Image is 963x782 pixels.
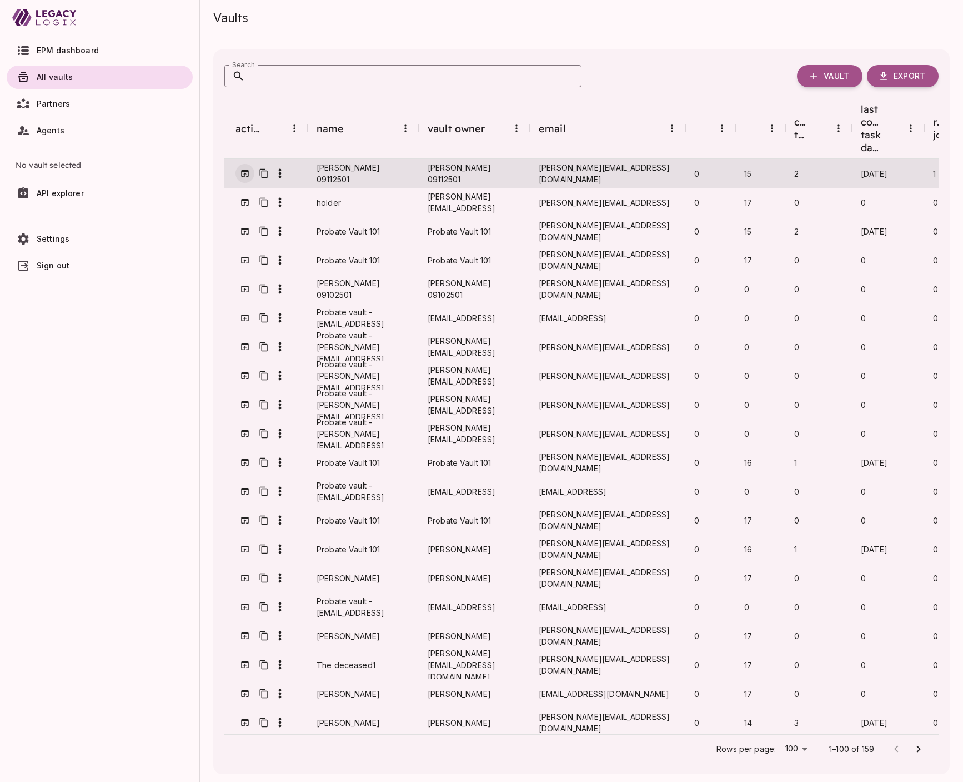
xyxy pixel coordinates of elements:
[933,283,938,295] div: 0
[694,255,699,266] div: 0
[566,119,585,138] button: Sort
[744,544,752,555] div: 16
[539,220,676,243] span: [PERSON_NAME][EMAIL_ADDRESS][DOMAIN_NAME]
[744,283,749,295] div: 0
[694,341,699,353] div: 0
[867,65,939,87] button: Export
[539,248,676,272] span: [PERSON_NAME][EMAIL_ADDRESS][DOMAIN_NAME]
[861,168,887,180] div: 9/11/2025
[428,572,491,584] span: [PERSON_NAME]
[861,103,882,154] div: last completed task date
[428,312,495,324] span: [EMAIL_ADDRESS]
[419,103,530,154] div: vault owner
[235,540,254,559] button: Go to vault
[317,226,380,237] span: Probate Vault 101
[254,684,273,703] button: Copy Vault ID
[694,457,699,469] div: 0
[7,254,193,277] a: Sign out
[308,103,419,154] div: name
[235,308,254,327] button: Go to vault
[861,197,866,208] div: 0
[235,655,254,674] button: Go to vault
[428,122,485,135] div: vault owner
[317,197,341,208] span: holder
[694,486,699,497] div: 0
[694,399,699,411] div: 0
[712,118,732,138] button: Menu
[901,118,921,138] button: Menu
[428,486,495,497] span: [EMAIL_ADDRESS]
[428,277,521,301] span: [PERSON_NAME] 09102501
[907,738,930,760] button: Go to next page
[933,659,938,671] div: 0
[317,387,410,422] span: Probate vault - [PERSON_NAME][EMAIL_ADDRESS]
[7,39,193,62] a: EPM dashboard
[317,544,380,555] span: Probate Vault 101
[254,482,273,501] button: Copy Vault ID
[317,162,410,185] span: [PERSON_NAME] 09112501
[694,601,699,613] div: 0
[933,515,938,526] div: 0
[861,255,866,266] div: 0
[37,234,69,243] span: Settings
[539,312,606,324] span: [EMAIL_ADDRESS]
[894,71,925,81] span: Export
[254,193,273,212] button: Copy Vault ID
[428,457,491,469] span: Probate Vault 101
[317,122,344,135] div: name
[254,569,273,587] button: Copy Vault ID
[794,688,799,700] div: 0
[861,341,866,353] div: 0
[662,118,682,138] button: Menu
[861,515,866,526] div: 0
[933,428,938,440] div: 0
[254,511,273,530] button: Copy Vault ID
[933,457,938,469] div: 0
[933,168,936,180] div: 1
[694,312,699,324] div: 0
[744,515,752,526] div: 17
[861,370,866,382] div: 0
[744,457,752,469] div: 16
[794,457,797,469] div: 1
[235,569,254,587] button: Go to vault
[539,711,676,734] span: [PERSON_NAME][EMAIL_ADDRESS][DOMAIN_NAME]
[539,486,606,497] span: [EMAIL_ADDRESS]
[694,688,699,700] div: 0
[213,10,248,26] span: Vaults
[16,152,184,178] span: No vault selected
[235,424,254,443] button: Go to vault
[794,630,799,642] div: 0
[694,717,699,729] div: 0
[254,395,273,414] button: Copy Vault ID
[694,226,699,237] div: 0
[235,366,254,385] button: Go to vault
[694,428,699,440] div: 0
[794,399,799,411] div: 0
[933,486,938,497] div: 0
[317,277,410,301] span: [PERSON_NAME] 09102501
[794,515,799,526] div: 0
[861,688,866,700] div: 0
[254,713,273,732] button: Copy Vault ID
[317,659,375,671] span: The deceased1
[861,312,866,324] div: 0
[780,741,811,757] div: 100
[37,261,69,270] span: Sign out
[539,341,670,353] span: [PERSON_NAME][EMAIL_ADDRESS]
[506,118,526,138] button: Menu
[344,119,363,138] button: Sort
[428,364,521,387] span: [PERSON_NAME][EMAIL_ADDRESS]
[235,684,254,703] button: Go to vault
[317,717,380,729] span: [PERSON_NAME]
[317,416,410,451] span: Probate vault - [PERSON_NAME][EMAIL_ADDRESS]
[235,193,254,212] button: Go to vault
[861,601,866,613] div: 0
[694,515,699,526] div: 0
[933,399,938,411] div: 0
[794,486,799,497] div: 0
[37,46,99,55] span: EPM dashboard
[254,222,273,241] button: Copy Vault ID
[933,312,938,324] div: 0
[744,168,751,180] div: 15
